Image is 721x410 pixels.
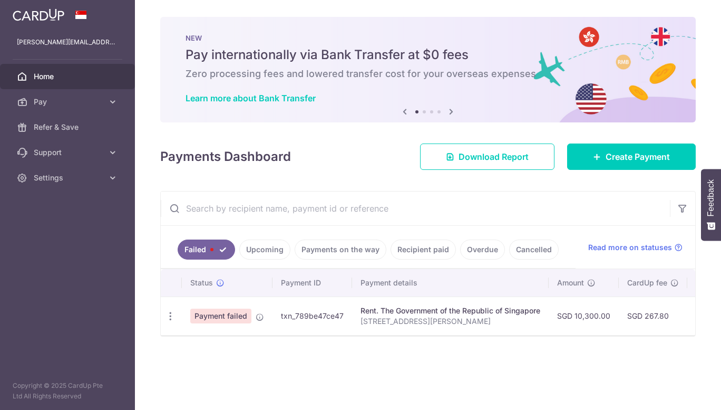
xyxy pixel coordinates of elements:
div: Rent. The Government of the Republic of Singapore [360,306,540,316]
th: Payment details [352,269,549,297]
button: Feedback - Show survey [701,169,721,241]
span: Create Payment [606,150,670,163]
span: Refer & Save [34,122,103,132]
h4: Payments Dashboard [160,147,291,166]
a: Payments on the way [295,240,386,260]
span: Home [34,71,103,82]
span: Download Report [459,150,529,163]
input: Search by recipient name, payment id or reference [161,192,670,225]
a: Read more on statuses [588,242,683,253]
span: CardUp fee [627,278,667,288]
td: txn_789be47ce47 [272,297,352,335]
th: Payment ID [272,269,352,297]
span: Status [190,278,213,288]
span: Amount [557,278,584,288]
a: Cancelled [509,240,559,260]
p: [STREET_ADDRESS][PERSON_NAME] [360,316,540,327]
span: Read more on statuses [588,242,672,253]
p: NEW [186,34,670,42]
a: Learn more about Bank Transfer [186,93,316,103]
a: Overdue [460,240,505,260]
a: Recipient paid [391,240,456,260]
img: CardUp [13,8,64,21]
span: Payment failed [190,309,251,323]
img: Bank transfer banner [160,17,696,122]
a: Create Payment [567,144,696,170]
a: Upcoming [239,240,290,260]
td: SGD 267.80 [619,297,687,335]
span: Settings [34,173,103,183]
a: Download Report [420,144,554,170]
span: Feedback [706,179,716,216]
h6: Zero processing fees and lowered transfer cost for your overseas expenses [186,68,670,80]
a: Failed [178,240,235,260]
td: SGD 10,300.00 [549,297,619,335]
p: [PERSON_NAME][EMAIL_ADDRESS][DOMAIN_NAME] [17,37,118,47]
span: Support [34,147,103,158]
span: Pay [34,97,103,107]
h5: Pay internationally via Bank Transfer at $0 fees [186,46,670,63]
